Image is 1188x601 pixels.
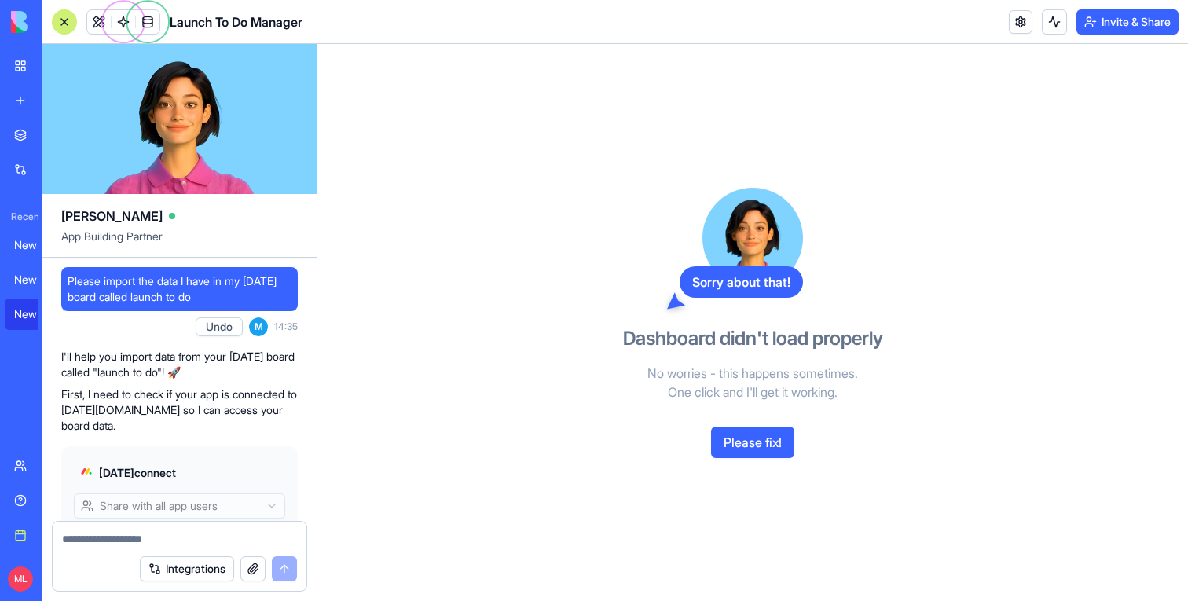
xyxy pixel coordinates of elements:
p: I'll help you import data from your [DATE] board called "launch to do"! 🚀 [61,349,298,380]
a: New App [5,229,68,261]
span: [PERSON_NAME] [61,207,163,225]
img: monday [80,465,93,478]
span: Launch To Do Manager [170,13,302,31]
span: [DATE] connect [99,465,176,481]
div: New App [14,237,58,253]
div: Sorry about that! [680,266,803,298]
span: ML [8,566,33,592]
button: Invite & Share [1076,9,1179,35]
span: M [249,317,268,336]
p: First, I need to check if your app is connected to [DATE][DOMAIN_NAME] so I can access your board... [61,387,298,434]
span: Please import the data I have in my [DATE] board called launch to do [68,273,291,305]
div: New App [14,306,58,322]
button: Please fix! [711,427,794,458]
div: New App [14,272,58,288]
span: App Building Partner [61,229,298,257]
p: No worries - this happens sometimes. One click and I'll get it working. [572,364,933,401]
button: Integrations [140,556,234,581]
a: New App [5,264,68,295]
span: Recent [5,211,38,223]
img: logo [11,11,108,33]
a: New App [5,299,68,330]
button: Undo [196,317,243,336]
h3: Dashboard didn't load properly [623,326,883,351]
span: 14:35 [274,321,298,333]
